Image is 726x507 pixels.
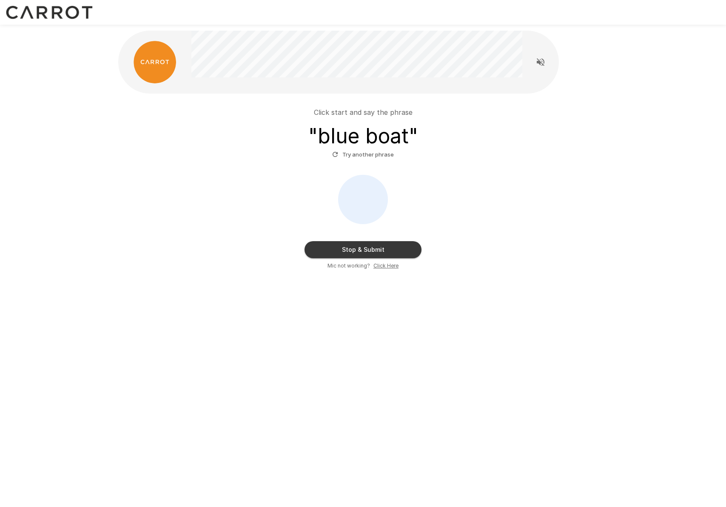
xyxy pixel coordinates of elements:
button: Try another phrase [330,148,396,161]
img: carrot_logo.png [134,41,176,83]
u: Click Here [373,262,399,269]
button: Stop & Submit [305,241,421,258]
span: Mic not working? [327,262,370,270]
p: Click start and say the phrase [314,107,413,117]
h3: " blue boat " [308,124,418,148]
button: Read questions aloud [532,54,549,71]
